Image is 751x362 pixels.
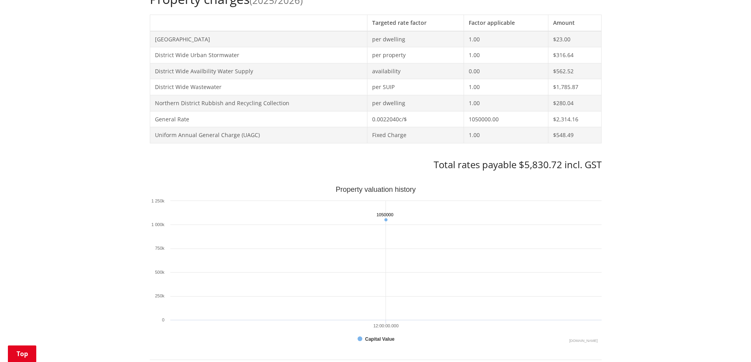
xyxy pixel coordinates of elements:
[464,47,548,63] td: 1.00
[548,31,601,47] td: $23.00
[335,186,416,193] text: Property valuation history
[358,336,395,342] button: Show Capital Value
[376,212,393,217] text: 1050000
[464,111,548,127] td: 1050000.00
[464,15,548,31] th: Factor applicable
[464,127,548,143] td: 1.00
[150,31,367,47] td: [GEOGRAPHIC_DATA]
[367,111,464,127] td: 0.0022040c/$
[367,31,464,47] td: per dwelling
[150,127,367,143] td: Uniform Annual General Charge (UAGC)
[155,293,164,298] text: 250k
[150,95,367,111] td: Northern District Rubbish and Recycling Collection
[367,15,464,31] th: Targeted rate factor
[367,47,464,63] td: per property
[367,63,464,79] td: availability
[715,329,743,357] iframe: Messenger Launcher
[155,270,164,275] text: 500k
[150,159,602,171] h3: Total rates payable $5,830.72 incl. GST
[548,47,601,63] td: $316.64
[162,317,164,322] text: 0
[151,199,164,203] text: 1 250k
[150,79,367,95] td: District Wide Wastewater
[548,95,601,111] td: $280.04
[367,127,464,143] td: Fixed Charge
[384,218,387,221] path: Sunday, Jun 30, 2024, 1,050,000. Capital Value.
[150,186,602,344] svg: Interactive chart
[464,63,548,79] td: 0.00
[373,323,398,328] text: 12:00:00.000
[150,47,367,63] td: District Wide Urban Stormwater
[367,79,464,95] td: per SUIP
[150,186,602,344] div: Property valuation history. Highcharts interactive chart.
[548,111,601,127] td: $2,314.16
[155,246,164,251] text: 750k
[548,127,601,143] td: $548.49
[8,345,36,362] a: Top
[548,15,601,31] th: Amount
[464,31,548,47] td: 1.00
[548,79,601,95] td: $1,785.87
[548,63,601,79] td: $562.52
[569,339,597,343] text: Chart credits: Highcharts.com
[367,95,464,111] td: per dwelling
[464,79,548,95] td: 1.00
[151,222,164,227] text: 1 000k
[464,95,548,111] td: 1.00
[150,63,367,79] td: District Wide Availbility Water Supply
[150,111,367,127] td: General Rate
